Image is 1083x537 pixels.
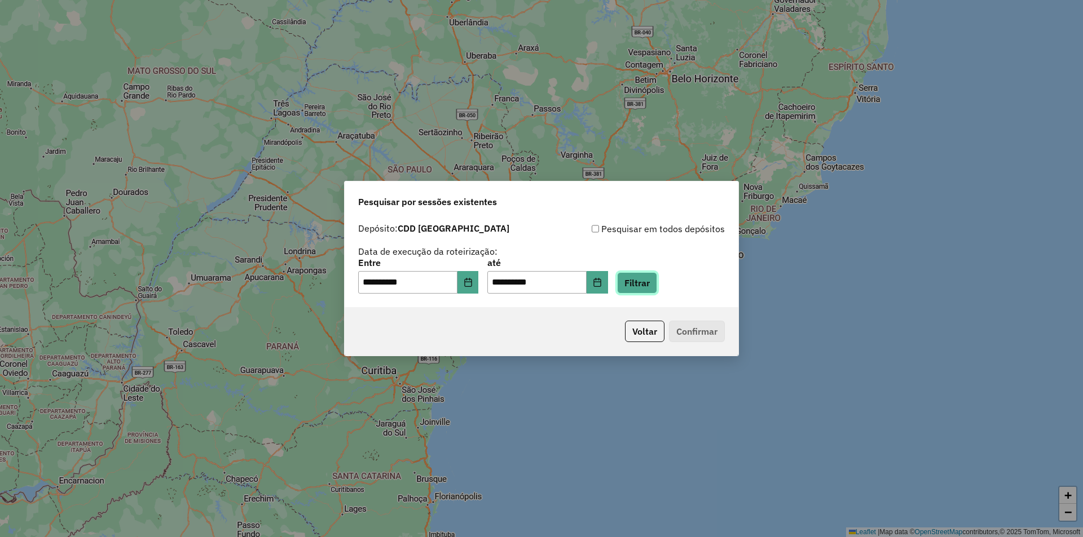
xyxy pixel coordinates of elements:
button: Choose Date [587,271,608,294]
span: Pesquisar por sessões existentes [358,195,497,208]
button: Choose Date [457,271,479,294]
div: Pesquisar em todos depósitos [541,222,725,236]
button: Voltar [625,321,664,342]
strong: CDD [GEOGRAPHIC_DATA] [398,223,509,234]
label: Data de execução da roteirização: [358,245,498,258]
label: Depósito: [358,221,509,235]
label: até [487,256,607,269]
label: Entre [358,256,478,269]
button: Filtrar [617,272,657,294]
